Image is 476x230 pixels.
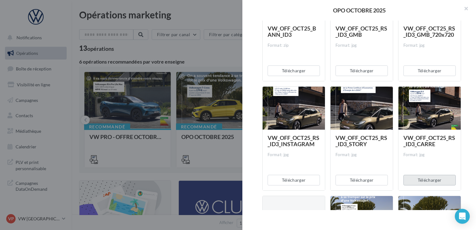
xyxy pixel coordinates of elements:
[403,25,455,38] span: VW_OFF_OCT25_RS_ID3_GMB_720x720
[336,65,388,76] button: Télécharger
[455,209,470,224] div: Open Intercom Messenger
[252,7,466,13] div: OPO OCTOBRE 2025
[403,65,456,76] button: Télécharger
[268,152,320,158] div: Format: jpg
[403,134,455,147] span: VW_OFF_OCT25_RS_ID3_CARRE
[336,43,388,48] div: Format: jpg
[336,25,387,38] span: VW_OFF_OCT25_RS_ID3_GMB
[403,152,456,158] div: Format: jpg
[268,25,316,38] span: VW_OFF_OCT25_BANN_ID3
[336,152,388,158] div: Format: jpg
[268,134,319,147] span: VW_OFF_OCT25_RS_ID3_INSTAGRAM
[403,43,456,48] div: Format: jpg
[336,134,387,147] span: VW_OFF_OCT25_RS_ID3_STORY
[268,65,320,76] button: Télécharger
[268,43,320,48] div: Format: zip
[403,175,456,185] button: Télécharger
[336,175,388,185] button: Télécharger
[268,175,320,185] button: Télécharger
